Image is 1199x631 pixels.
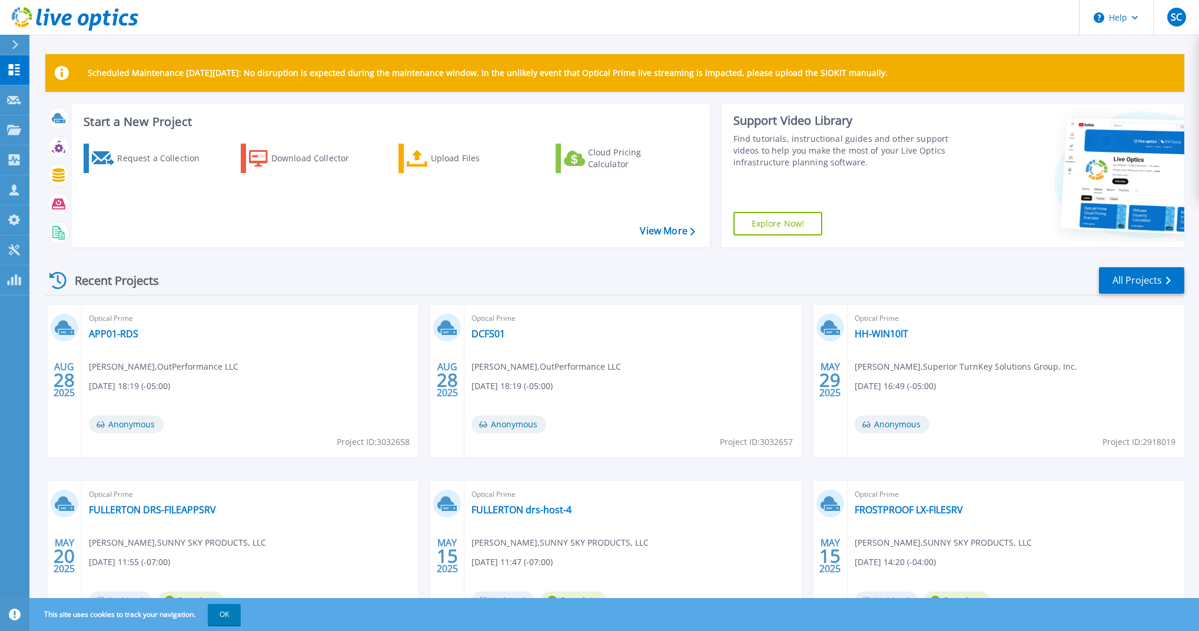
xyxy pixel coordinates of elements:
[208,604,241,625] button: OK
[733,212,823,235] a: Explore Now!
[271,147,366,170] div: Download Collector
[437,551,458,561] span: 15
[53,534,75,577] div: MAY 2025
[855,312,1177,325] span: Optical Prime
[556,144,687,173] a: Cloud Pricing Calculator
[471,488,794,501] span: Optical Prime
[819,358,841,401] div: MAY 2025
[640,225,695,237] a: View More
[819,375,841,385] span: 29
[855,556,936,569] span: [DATE] 14:20 (-04:00)
[54,551,75,561] span: 20
[733,113,970,128] div: Support Video Library
[241,144,372,173] a: Download Collector
[819,534,841,577] div: MAY 2025
[436,534,459,577] div: MAY 2025
[437,375,458,385] span: 28
[84,115,695,128] h3: Start a New Project
[471,312,794,325] span: Optical Prime
[1099,267,1184,294] a: All Projects
[471,592,534,609] span: Archived
[855,592,918,609] span: Archived
[471,360,621,373] span: [PERSON_NAME] , OutPerformance LLC
[89,312,411,325] span: Optical Prime
[89,504,216,516] a: FULLERTON DRS-FILEAPPSRV
[84,144,215,173] a: Request a Collection
[89,556,170,569] span: [DATE] 11:55 (-07:00)
[53,358,75,401] div: AUG 2025
[1102,436,1175,449] span: Project ID: 2918019
[855,536,1032,549] span: [PERSON_NAME] , SUNNY SKY PRODUCTS, LLC
[471,380,553,393] span: [DATE] 18:19 (-05:00)
[89,328,138,340] a: APP01-RDS
[819,551,841,561] span: 15
[471,328,505,340] a: DCFS01
[855,328,908,340] a: HH-WIN10IT
[158,592,224,609] span: Complete
[733,133,970,168] div: Find tutorials, instructional guides and other support videos to help you make the most of your L...
[88,68,888,78] p: Scheduled Maintenance [DATE][DATE]: No disruption is expected during the maintenance window. In t...
[471,536,649,549] span: [PERSON_NAME] , SUNNY SKY PRODUCTS, LLC
[924,592,989,609] span: Complete
[1171,12,1182,22] span: SC
[471,556,553,569] span: [DATE] 11:47 (-07:00)
[436,358,459,401] div: AUG 2025
[117,147,211,170] div: Request a Collection
[855,380,936,393] span: [DATE] 16:49 (-05:00)
[855,416,929,433] span: Anonymous
[45,266,175,295] div: Recent Projects
[89,488,411,501] span: Optical Prime
[89,360,238,373] span: [PERSON_NAME] , OutPerformance LLC
[855,360,1077,373] span: [PERSON_NAME] , Superior TurnKey Solutions Group, Inc.
[337,436,410,449] span: Project ID: 3032658
[32,604,241,625] span: This site uses cookies to track your navigation.
[588,147,682,170] div: Cloud Pricing Calculator
[720,436,793,449] span: Project ID: 3032657
[855,488,1177,501] span: Optical Prime
[89,380,170,393] span: [DATE] 18:19 (-05:00)
[540,592,606,609] span: Complete
[89,416,164,433] span: Anonymous
[89,592,152,609] span: Archived
[54,375,75,385] span: 28
[431,147,525,170] div: Upload Files
[89,536,266,549] span: [PERSON_NAME] , SUNNY SKY PRODUCTS, LLC
[471,504,572,516] a: FULLERTON drs-host-4
[471,416,546,433] span: Anonymous
[855,504,963,516] a: FROSTPROOF LX-FILESRV
[398,144,530,173] a: Upload Files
